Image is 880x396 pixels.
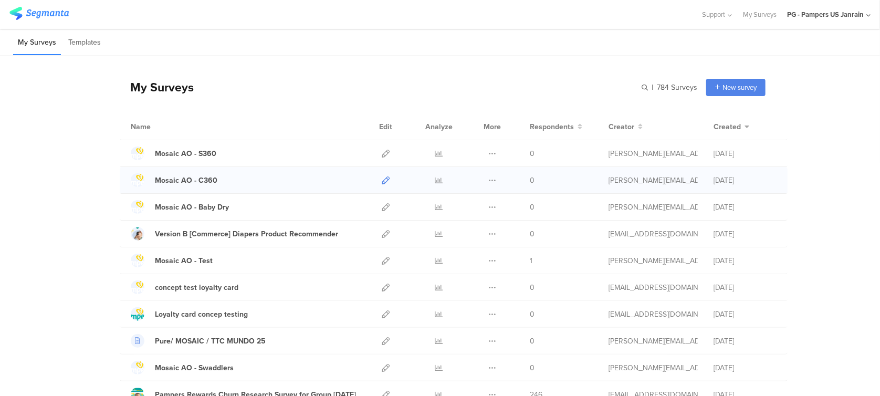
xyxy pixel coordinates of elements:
div: hougui.yh.1@pg.com [609,228,698,239]
div: Name [131,121,194,132]
div: [DATE] [714,202,777,213]
div: [DATE] [714,336,777,347]
div: Loyalty card concep testing [155,309,248,320]
a: Pure/ MOSAIC / TTC MUNDO 25 [131,334,266,348]
span: | [650,82,655,93]
div: cardosoteixeiral.c@pg.com [609,282,698,293]
div: [DATE] [714,362,777,373]
div: Edit [374,113,397,140]
span: 1 [530,255,532,266]
span: 0 [530,228,535,239]
button: Respondents [530,121,582,132]
a: Mosaic AO - C360 [131,173,217,187]
span: 0 [530,175,535,186]
span: 0 [530,362,535,373]
a: Mosaic AO - S360 [131,147,216,160]
span: 0 [530,148,535,159]
a: concept test loyalty card [131,280,238,294]
div: [DATE] [714,255,777,266]
span: Support [703,9,726,19]
span: Creator [609,121,634,132]
button: Creator [609,121,643,132]
div: Pure/ MOSAIC / TTC MUNDO 25 [155,336,266,347]
div: simanski.c@pg.com [609,255,698,266]
span: 0 [530,336,535,347]
div: Mosaic AO - C360 [155,175,217,186]
span: 784 Surveys [657,82,697,93]
div: PG - Pampers US Janrain [787,9,864,19]
div: Mosaic AO - Baby Dry [155,202,229,213]
li: My Surveys [13,30,61,55]
div: [DATE] [714,175,777,186]
span: 0 [530,309,535,320]
span: 0 [530,282,535,293]
div: concept test loyalty card [155,282,238,293]
div: Mosaic AO - Swaddlers [155,362,234,373]
button: Created [714,121,749,132]
div: simanski.c@pg.com [609,336,698,347]
a: Version B [Commerce] Diapers Product Recommender [131,227,338,241]
a: Mosaic AO - Swaddlers [131,361,234,374]
li: Templates [64,30,106,55]
div: cardosoteixeiral.c@pg.com [609,309,698,320]
div: My Surveys [120,78,194,96]
span: New survey [722,82,757,92]
a: Mosaic AO - Test [131,254,213,267]
span: 0 [530,202,535,213]
a: Mosaic AO - Baby Dry [131,200,229,214]
div: [DATE] [714,148,777,159]
div: simanski.c@pg.com [609,148,698,159]
span: Created [714,121,741,132]
div: [DATE] [714,282,777,293]
div: [DATE] [714,228,777,239]
span: Respondents [530,121,574,132]
div: More [481,113,504,140]
div: simanski.c@pg.com [609,175,698,186]
div: [DATE] [714,309,777,320]
img: segmanta logo [9,7,69,20]
div: Version B [Commerce] Diapers Product Recommender [155,228,338,239]
div: Analyze [423,113,455,140]
div: Mosaic AO - S360 [155,148,216,159]
div: Mosaic AO - Test [155,255,213,266]
div: simanski.c@pg.com [609,202,698,213]
a: Loyalty card concep testing [131,307,248,321]
div: simanski.c@pg.com [609,362,698,373]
